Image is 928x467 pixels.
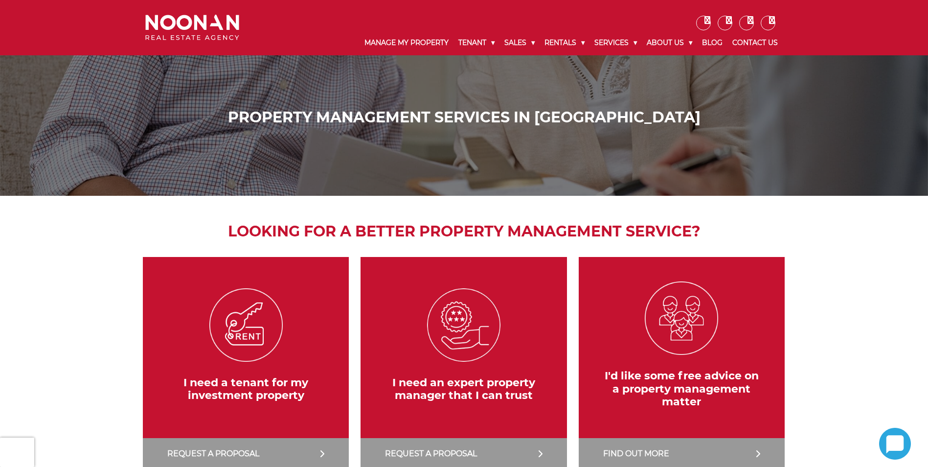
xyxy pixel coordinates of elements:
[453,30,499,55] a: Tenant
[499,30,540,55] a: Sales
[697,30,727,55] a: Blog
[148,109,780,126] h1: Property Management Services in [GEOGRAPHIC_DATA]
[138,220,790,242] h2: Looking for a better property management service?
[540,30,589,55] a: Rentals
[145,15,239,41] img: Noonan Real Estate Agency
[360,30,453,55] a: Manage My Property
[589,30,642,55] a: Services
[727,30,783,55] a: Contact Us
[642,30,697,55] a: About Us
